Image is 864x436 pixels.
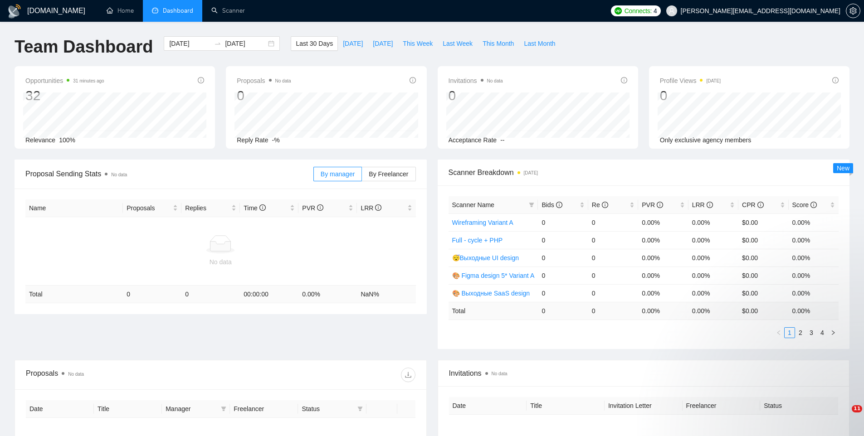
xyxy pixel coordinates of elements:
span: By Freelancer [369,170,408,178]
td: $ 0.00 [738,302,788,320]
span: user [669,8,675,14]
span: Connects: [625,6,652,16]
td: 0.00 % [298,286,357,303]
span: Acceptance Rate [449,136,497,144]
th: Replies [181,199,240,217]
a: setting [846,7,860,15]
button: right [828,327,839,338]
td: 0 [588,249,638,266]
span: filter [529,202,534,208]
iframe: Intercom live chat [833,405,855,427]
input: Start date [169,39,210,48]
th: Title [94,400,162,418]
th: Freelancer [230,400,298,418]
span: info-circle [810,202,817,208]
span: [DATE] [373,39,393,48]
th: Date [26,400,94,418]
span: Scanner Name [452,201,494,208]
a: Full - cycle + PHP [452,237,503,244]
td: 0.00% [789,213,839,231]
th: Name [25,199,123,217]
button: Last 30 Days [291,36,338,51]
span: No data [68,372,84,377]
span: By manager [321,170,355,178]
div: 0 [660,87,721,104]
span: download [401,371,415,378]
th: Proposals [123,199,181,217]
td: $0.00 [738,266,788,284]
td: 0 [588,213,638,231]
button: This Week [398,36,438,51]
span: Dashboard [163,7,193,15]
td: 0 [538,249,588,266]
button: [DATE] [338,36,368,51]
td: 0 [123,286,181,303]
span: LRR [361,204,381,212]
span: info-circle [602,202,608,208]
span: No data [487,78,503,83]
span: Proposals [127,203,171,213]
span: No data [492,371,508,376]
span: Last Week [443,39,473,48]
div: 32 [25,87,104,104]
div: Proposals [26,368,220,382]
span: Relevance [25,136,55,144]
span: info-circle [657,202,663,208]
td: 0 [538,302,588,320]
td: 0.00% [638,249,688,266]
span: dashboard [152,7,158,14]
th: Date [449,397,527,415]
span: Opportunities [25,75,104,86]
td: 0.00% [638,284,688,302]
span: to [214,40,221,47]
span: info-circle [707,202,713,208]
td: 0 [538,284,588,302]
td: $0.00 [738,231,788,249]
td: 0.00% [638,213,688,231]
time: [DATE] [706,78,720,83]
span: CPR [742,201,763,208]
span: -- [500,136,504,144]
td: 00:00:00 [240,286,298,303]
td: 0.00% [688,266,738,284]
td: 0 [538,213,588,231]
div: No data [29,257,412,267]
span: info-circle [757,202,764,208]
span: No data [111,172,127,177]
a: 4 [817,328,827,338]
th: Manager [162,400,230,418]
a: homeHome [107,7,134,15]
td: $0.00 [738,249,788,266]
td: 0 [538,231,588,249]
span: Proposals [237,75,291,86]
span: Time [244,204,265,212]
span: filter [357,406,363,412]
span: PVR [642,201,663,208]
a: 2 [796,328,805,338]
a: 🎨 Figma design 5* Variant A [452,272,535,279]
span: right [830,330,836,335]
span: 11 [852,405,862,412]
td: 0 [538,266,588,284]
button: setting [846,4,860,18]
td: 0 [588,284,638,302]
span: info-circle [621,77,627,83]
li: 2 [795,327,806,338]
td: 0.00% [638,266,688,284]
td: 0.00% [688,213,738,231]
span: This Week [403,39,433,48]
span: Last 30 Days [296,39,333,48]
td: $0.00 [738,213,788,231]
span: 4 [654,6,657,16]
span: LRR [692,201,713,208]
td: 0.00% [688,284,738,302]
td: 0 [588,266,638,284]
time: 31 minutes ago [73,78,104,83]
span: filter [356,402,365,416]
div: 0 [237,87,291,104]
span: New [837,165,849,172]
button: This Month [478,36,519,51]
span: Only exclusive agency members [660,136,752,144]
td: 0.00% [638,231,688,249]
